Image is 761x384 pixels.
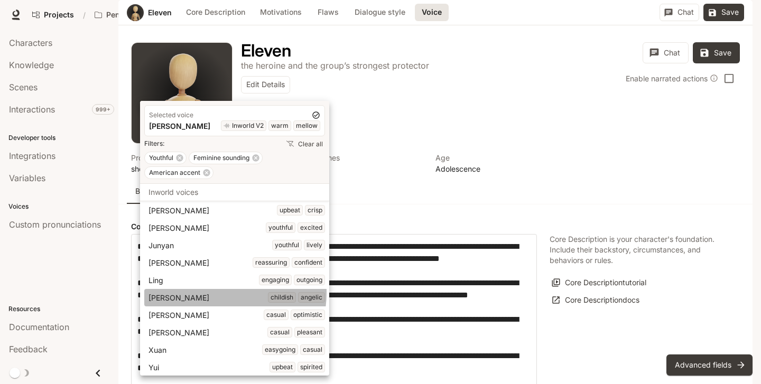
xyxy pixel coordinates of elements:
div: Xuan [149,344,325,355]
span: mellow [296,121,318,130]
span: easygoing [265,345,295,354]
div: Youthful [144,152,187,164]
span: lively [307,240,322,250]
span: reassuring [255,258,287,267]
span: Selected voice [149,110,193,120]
span: youthful [275,240,299,250]
span: upbeat [272,362,293,372]
div: [PERSON_NAME] [149,257,325,268]
span: casual [266,310,286,320]
span: casual [303,345,322,354]
div: [PERSON_NAME] [149,327,325,338]
span: American accent [145,168,205,177]
span: crisp [308,205,322,215]
span: excited [300,223,322,232]
div: [PERSON_NAME] [149,310,325,321]
div: American accent [144,166,214,179]
span: outgoing [296,275,322,285]
li: Inworld voices [140,184,329,201]
span: optimistic [293,310,322,320]
span: confident [294,258,322,267]
span: angelic [301,293,322,302]
span: youthful [268,223,293,232]
span: warm [271,121,289,130]
span: Feminine sounding [189,153,254,163]
span: pleasant [297,327,322,337]
div: Feminine sounding [189,152,263,164]
button: Clear all [285,136,325,152]
div: Yui [149,362,325,373]
span: upbeat [280,205,300,215]
div: [PERSON_NAME] [149,205,325,216]
div: Ling [149,275,325,286]
div: [PERSON_NAME] [149,292,325,303]
span: casual [270,327,290,337]
div: [PERSON_NAME] [149,222,325,233]
span: Inworld V2 [232,121,264,130]
div: Junyan [149,240,325,251]
span: spirited [300,362,322,372]
span: Filters: [144,138,164,149]
div: [PERSON_NAME] [149,120,210,132]
span: engaging [262,275,289,285]
span: childish [271,293,293,302]
span: Youthful [145,153,178,163]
